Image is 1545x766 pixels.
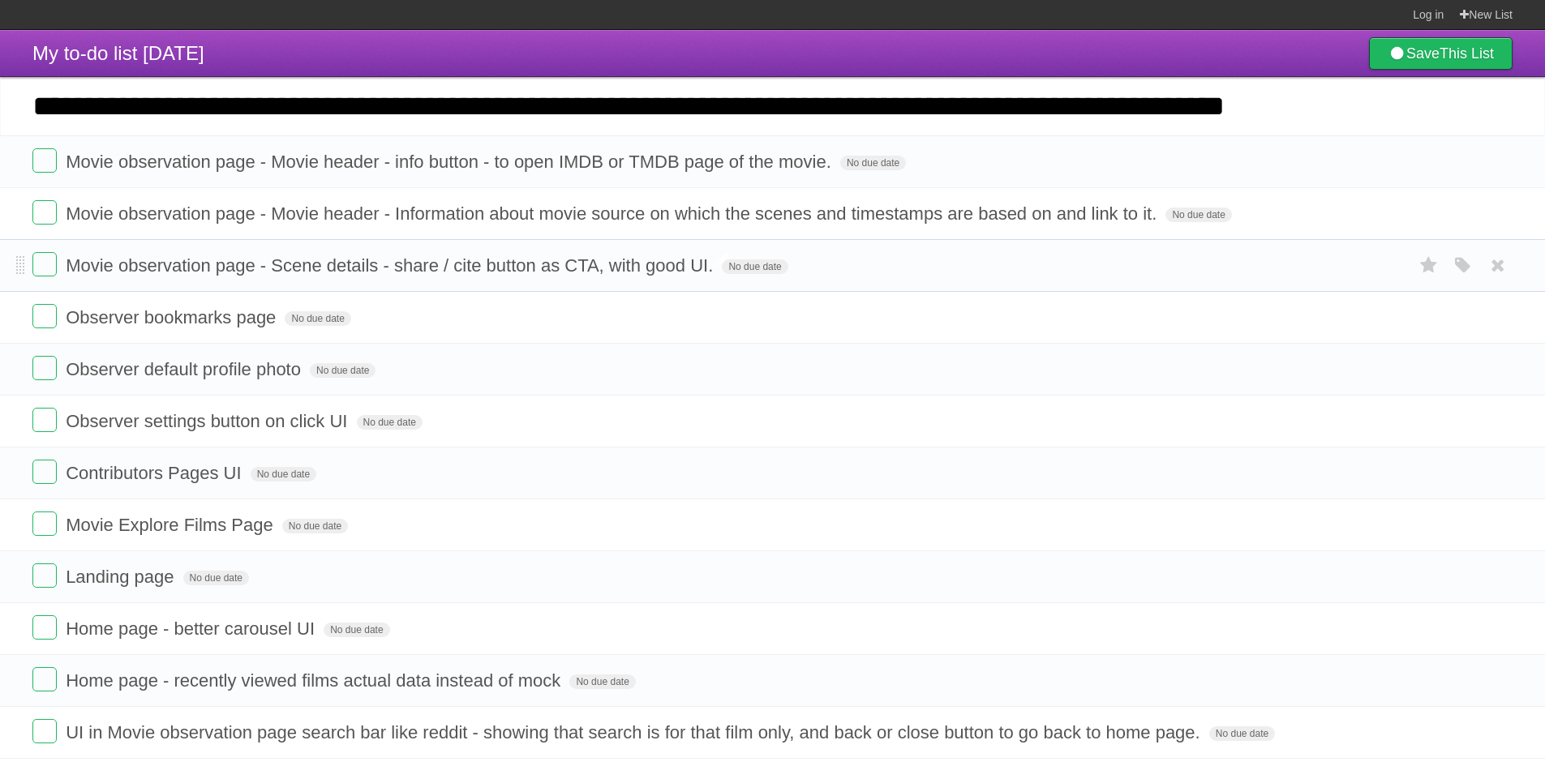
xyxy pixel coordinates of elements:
[66,670,564,691] span: Home page - recently viewed films actual data instead of mock
[1165,208,1231,222] span: No due date
[66,618,319,639] span: Home page - better carousel UI
[66,515,277,535] span: Movie Explore Films Page
[1414,252,1444,279] label: Star task
[1369,37,1513,70] a: SaveThis List
[722,259,788,274] span: No due date
[569,674,635,689] span: No due date
[32,42,204,64] span: My to-do list [DATE]
[32,667,57,691] label: Done
[66,307,280,327] span: Observer bookmarks page
[32,356,57,380] label: Done
[66,152,835,172] span: Movie observation page - Movie header - info button - to open IMDB or TMDB page of the movie.
[32,615,57,640] label: Done
[285,311,350,326] span: No due date
[840,156,906,170] span: No due date
[32,148,57,173] label: Done
[183,571,249,585] span: No due date
[32,719,57,743] label: Done
[32,460,57,484] label: Done
[251,467,316,481] span: No due date
[1440,45,1494,62] b: This List
[66,255,717,276] span: Movie observation page - Scene details - share / cite button as CTA, with good UI.
[32,304,57,328] label: Done
[32,200,57,225] label: Done
[32,511,57,536] label: Done
[357,415,423,430] span: No due date
[282,519,348,533] span: No due date
[32,252,57,276] label: Done
[324,623,389,637] span: No due date
[66,567,178,587] span: Landing page
[310,363,376,378] span: No due date
[66,411,351,431] span: Observer settings button on click UI
[66,203,1161,224] span: Movie observation page - Movie header - Information about movie source on which the scenes and ti...
[32,408,57,432] label: Done
[66,463,245,483] span: Contributors Pages UI
[1209,726,1275,741] span: No due date
[66,359,305,379] span: Observer default profile photo
[66,722,1204,742] span: UI in Movie observation page search bar like reddit - showing that search is for that film only, ...
[32,563,57,588] label: Done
